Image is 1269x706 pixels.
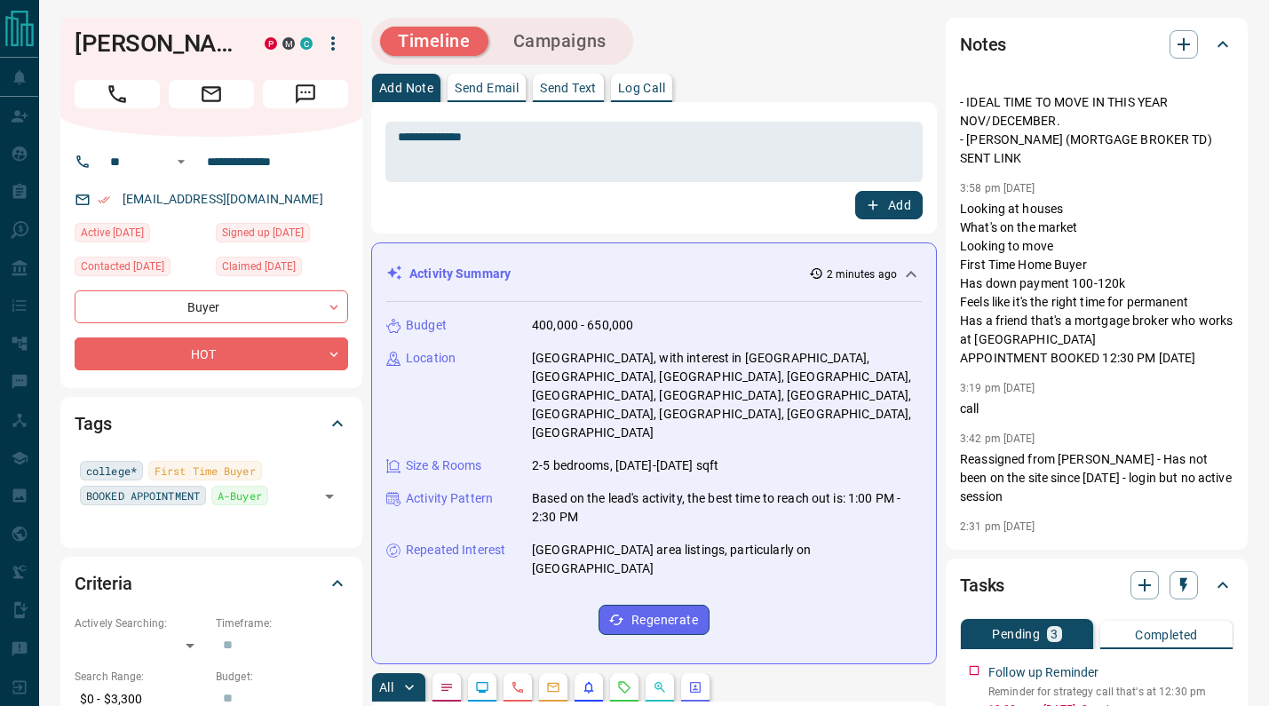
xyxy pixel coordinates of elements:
[75,290,348,323] div: Buyer
[379,82,433,94] p: Add Note
[960,520,1035,533] p: 2:31 pm [DATE]
[406,541,505,559] p: Repeated Interest
[218,487,262,504] span: A-Buyer
[511,680,525,694] svg: Calls
[960,571,1004,599] h2: Tasks
[827,266,897,282] p: 2 minutes ago
[75,29,238,58] h1: [PERSON_NAME]
[75,615,207,631] p: Actively Searching:
[455,82,519,94] p: Send Email
[992,628,1040,640] p: Pending
[960,382,1035,394] p: 3:19 pm [DATE]
[81,224,144,242] span: Active [DATE]
[540,82,597,94] p: Send Text
[532,541,922,578] p: [GEOGRAPHIC_DATA] area listings, particularly on [GEOGRAPHIC_DATA]
[171,151,192,172] button: Open
[960,564,1233,607] div: Tasks
[406,489,493,508] p: Activity Pattern
[406,316,447,335] p: Budget
[379,681,393,694] p: All
[75,337,348,370] div: HOT
[960,400,1233,418] p: call
[98,194,110,206] svg: Email Verified
[216,669,348,685] p: Budget:
[282,37,295,50] div: mrloft.ca
[618,82,665,94] p: Log Call
[440,680,454,694] svg: Notes
[960,23,1233,66] div: Notes
[406,349,456,368] p: Location
[300,37,313,50] div: condos.ca
[546,680,560,694] svg: Emails
[216,223,348,248] div: Wed Aug 26 2020
[532,349,922,442] p: [GEOGRAPHIC_DATA], with interest in [GEOGRAPHIC_DATA], [GEOGRAPHIC_DATA], [GEOGRAPHIC_DATA], [GEO...
[688,680,702,694] svg: Agent Actions
[155,462,256,480] span: First Time Buyer
[409,265,511,283] p: Activity Summary
[988,663,1098,682] p: Follow up Reminder
[86,487,200,504] span: BOOKED APPOINTMENT
[599,605,710,635] button: Regenerate
[81,258,164,275] span: Contacted [DATE]
[265,37,277,50] div: property.ca
[1051,628,1058,640] p: 3
[123,192,323,206] a: [EMAIL_ADDRESS][DOMAIN_NAME]
[653,680,667,694] svg: Opportunities
[380,27,488,56] button: Timeline
[960,432,1035,445] p: 3:42 pm [DATE]
[75,562,348,605] div: Criteria
[75,669,207,685] p: Search Range:
[475,680,489,694] svg: Lead Browsing Activity
[406,456,482,475] p: Size & Rooms
[960,182,1035,194] p: 3:58 pm [DATE]
[75,569,132,598] h2: Criteria
[75,257,207,282] div: Thu Aug 07 2025
[216,257,348,282] div: Thu Aug 07 2025
[75,223,207,248] div: Thu Aug 14 2025
[222,224,304,242] span: Signed up [DATE]
[988,684,1233,700] p: Reminder for strategy call that's at 12:30 pm
[1135,629,1198,641] p: Completed
[86,462,137,480] span: college*
[582,680,596,694] svg: Listing Alerts
[532,456,718,475] p: 2-5 bedrooms, [DATE]-[DATE] sqft
[216,615,348,631] p: Timeframe:
[169,80,254,108] span: Email
[960,30,1006,59] h2: Notes
[75,409,111,438] h2: Tags
[960,200,1233,368] p: Looking at houses What's on the market Looking to move First Time Home Buyer Has down payment 100...
[855,191,923,219] button: Add
[263,80,348,108] span: Message
[222,258,296,275] span: Claimed [DATE]
[532,489,922,527] p: Based on the lead's activity, the best time to reach out is: 1:00 PM - 2:30 PM
[496,27,624,56] button: Campaigns
[532,316,633,335] p: 400,000 - 650,000
[960,450,1233,506] p: Reassigned from [PERSON_NAME] - Has not been on the site since [DATE] - login but no active session
[75,80,160,108] span: Call
[75,402,348,445] div: Tags
[386,258,922,290] div: Activity Summary2 minutes ago
[317,484,342,509] button: Open
[617,680,631,694] svg: Requests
